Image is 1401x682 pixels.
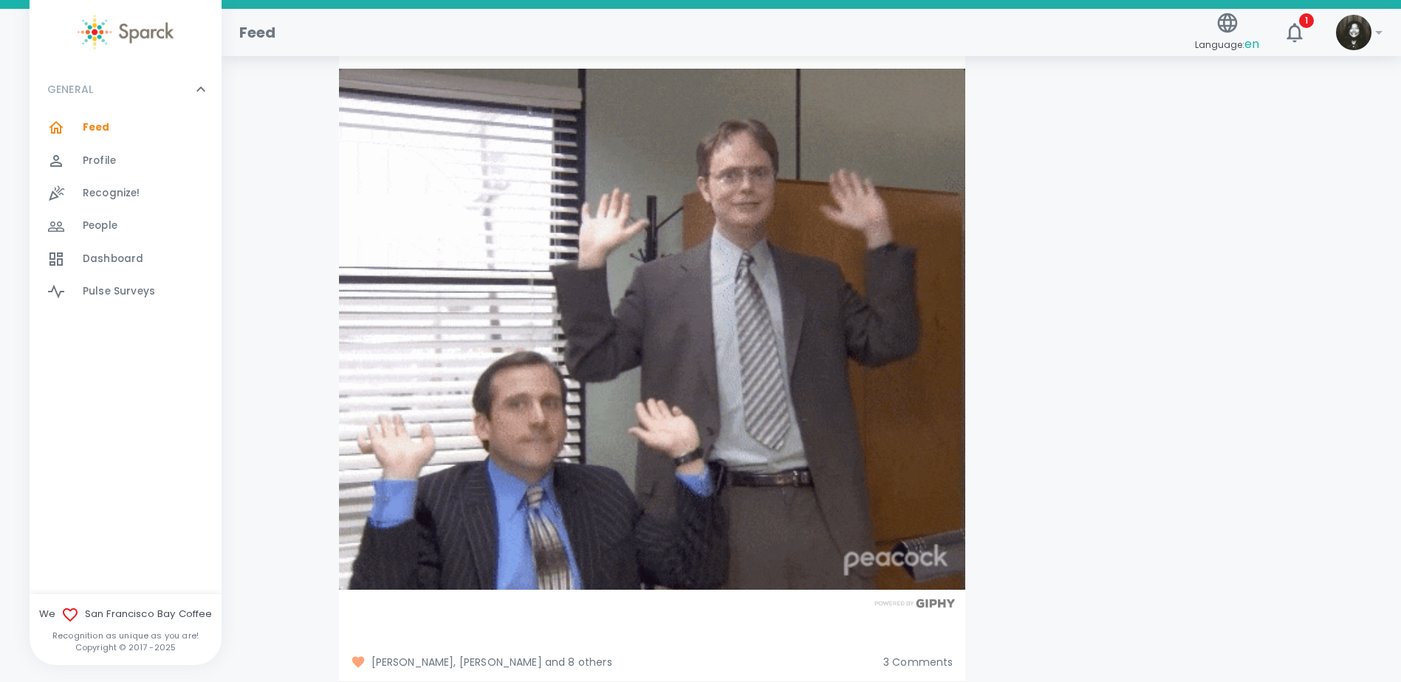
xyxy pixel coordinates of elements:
[30,606,222,624] span: We San Francisco Bay Coffee
[30,177,222,210] a: Recognize!
[1336,15,1371,50] img: Picture of Angel
[30,210,222,242] a: People
[83,218,117,233] span: People
[1244,35,1259,52] span: en
[351,655,871,669] span: [PERSON_NAME], [PERSON_NAME] and 8 others
[83,284,155,299] span: Pulse Surveys
[1277,15,1312,50] button: 1
[30,111,222,144] a: Feed
[883,655,953,669] span: 3 Comments
[78,15,174,49] img: Sparck logo
[30,15,222,49] a: Sparck logo
[30,275,222,308] a: Pulse Surveys
[1195,35,1259,55] span: Language:
[83,154,116,168] span: Profile
[239,21,276,44] h1: Feed
[83,186,140,201] span: Recognize!
[1299,13,1314,28] span: 1
[30,243,222,275] a: Dashboard
[47,82,93,97] p: GENERAL
[83,120,110,135] span: Feed
[1189,7,1265,59] button: Language:en
[83,252,143,266] span: Dashboard
[30,111,222,314] div: GENERAL
[871,599,959,608] img: Powered by GIPHY
[30,630,222,641] p: Recognition as unique as you are!
[30,67,222,111] div: GENERAL
[30,641,222,653] p: Copyright © 2017 - 2025
[30,145,222,177] a: Profile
